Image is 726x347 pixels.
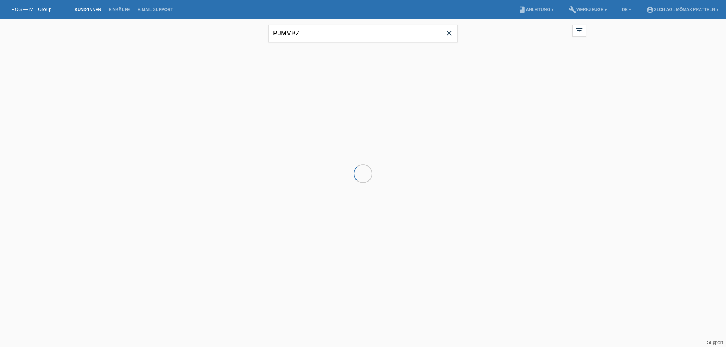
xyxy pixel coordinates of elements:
[134,7,177,12] a: E-Mail Support
[71,7,105,12] a: Kund*innen
[565,7,611,12] a: buildWerkzeuge ▾
[445,29,454,38] i: close
[518,6,526,14] i: book
[618,7,635,12] a: DE ▾
[105,7,133,12] a: Einkäufe
[569,6,576,14] i: build
[575,26,583,34] i: filter_list
[11,6,51,12] a: POS — MF Group
[268,25,458,42] input: Suche...
[515,7,557,12] a: bookAnleitung ▾
[642,7,722,12] a: account_circleXLCH AG - Mömax Pratteln ▾
[707,340,723,345] a: Support
[646,6,654,14] i: account_circle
